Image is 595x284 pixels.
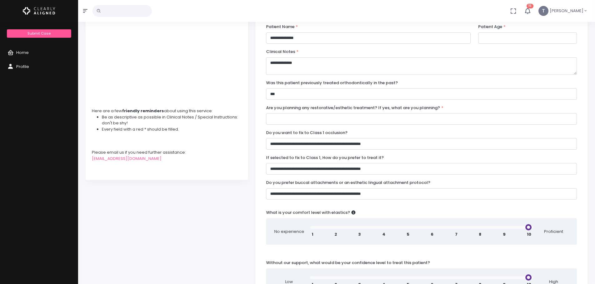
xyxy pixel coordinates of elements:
span: 1 [312,231,313,238]
span: Submit Case [27,31,51,36]
label: Was this patient previously treated orthodontically in the past? [266,80,398,86]
span: 2 [335,231,337,238]
span: T [538,6,548,16]
span: 4 [382,231,385,238]
span: 7 [455,231,458,238]
label: What is your comfort level with elastics? [266,209,355,216]
span: Home [16,50,29,55]
span: 6 [431,231,434,238]
span: No experience [274,229,305,235]
label: Clinical Notes [266,49,299,55]
span: Profile [16,64,29,70]
span: 15 [527,4,533,8]
label: Patient Age [478,24,506,30]
a: Submit Case [7,29,71,38]
div: Please email us if you need further assistance: [92,149,242,156]
li: Be as descriptive as possible in Clinical Notes / Special Instructions: don't be shy! [102,114,242,126]
label: Patient Name [266,24,298,30]
span: 10 [527,231,531,238]
label: Do you want to fix to Class 1 occlusion? [266,130,348,136]
li: Every field with a red * should be filled. [102,126,242,132]
span: [PERSON_NAME] [550,8,583,14]
a: [EMAIL_ADDRESS][DOMAIN_NAME] [92,156,161,161]
strong: friendly reminders [122,108,164,114]
span: Proficient [538,229,569,235]
div: Here are a few about using this service: [92,108,242,114]
span: 3 [358,231,361,238]
label: If selected to fix to Class 1, How do you prefer to treat it? [266,155,384,161]
img: Logo Horizontal [23,4,55,17]
span: 5 [407,231,409,238]
label: Are you planning any restorative/esthetic treatment? If yes, what are you planning? [266,105,444,111]
label: Do you prefer buccal attachments or an esthetic lingual attachment protocol? [266,180,430,186]
label: Without our support, what would be your confidence level to treat this patient? [266,260,430,266]
span: 8 [479,231,481,238]
span: 9 [503,231,506,238]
